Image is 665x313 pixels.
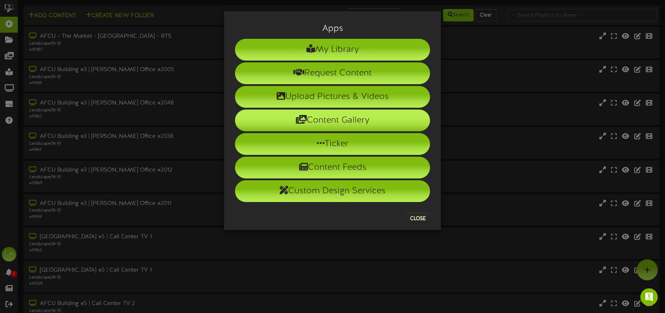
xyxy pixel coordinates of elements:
[235,110,430,131] li: Content Gallery
[640,288,658,306] div: Open Intercom Messenger
[235,62,430,84] li: Request Content
[235,133,430,155] li: Ticker
[235,24,430,33] h3: Apps
[235,157,430,178] li: Content Feeds
[235,86,430,108] li: Upload Pictures & Videos
[235,39,430,61] li: My Library
[235,180,430,202] li: Custom Design Services
[406,213,430,225] button: Close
